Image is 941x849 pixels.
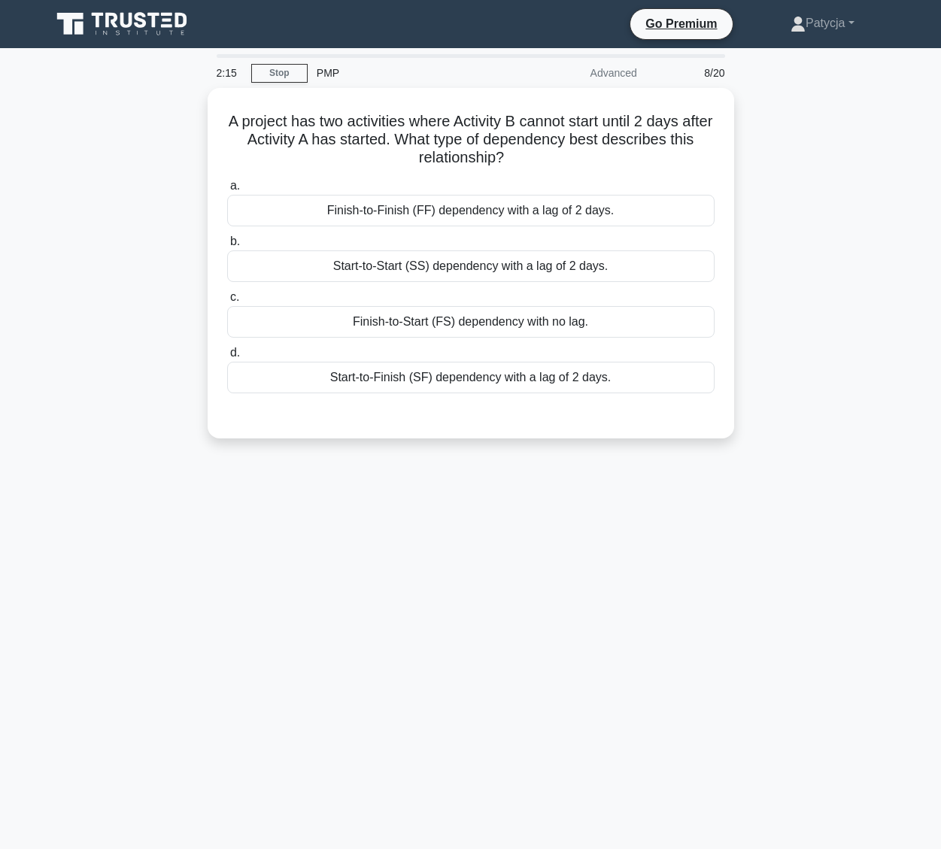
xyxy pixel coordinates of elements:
div: 2:15 [208,58,251,88]
span: d. [230,346,240,359]
div: Advanced [515,58,646,88]
div: Start-to-Finish (SF) dependency with a lag of 2 days. [227,362,715,393]
span: c. [230,290,239,303]
span: a. [230,179,240,192]
h5: A project has two activities where Activity B cannot start until 2 days after Activity A has star... [226,112,716,168]
a: Stop [251,64,308,83]
a: Go Premium [636,14,726,33]
div: Start-to-Start (SS) dependency with a lag of 2 days. [227,250,715,282]
div: Finish-to-Finish (FF) dependency with a lag of 2 days. [227,195,715,226]
a: Patycja [754,8,891,38]
div: 8/20 [646,58,734,88]
span: b. [230,235,240,247]
div: Finish-to-Start (FS) dependency with no lag. [227,306,715,338]
div: PMP [308,58,515,88]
